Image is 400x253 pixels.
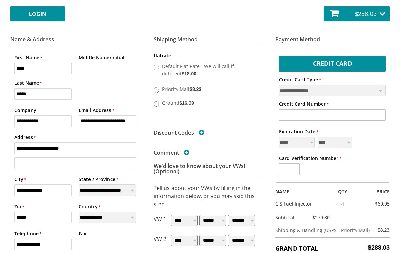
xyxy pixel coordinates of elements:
a: LOGIN [10,6,65,21]
h3: Comment [154,150,189,155]
h3: Payment Method [275,37,390,45]
label: Fax [79,230,86,237]
label: Telephone [14,230,41,237]
label: Zip [14,203,24,210]
label: State / Province [79,176,118,183]
label: Address [14,134,36,141]
h3: Discount Codes [154,130,204,135]
label: Credit Card Number [279,100,328,108]
label: Credit Card [279,56,386,70]
label: Card Verification Number [279,155,341,162]
p: VW 2 [154,235,166,248]
label: Email Address [79,106,114,114]
span: $288.03 [355,11,377,17]
label: Expiration Date [279,128,318,135]
span: $8.23 [189,86,201,92]
div: QTY [333,188,353,195]
h5: Grand Total [275,244,390,252]
label: First Name [14,54,42,61]
label: Company [14,106,36,114]
div: $69.95 [353,200,395,207]
div: PRICE [353,188,395,195]
h3: We'd love to know about your VWs! (Optional) [154,163,261,177]
span: $18.00 [182,71,196,76]
div: Subtotal [270,214,310,221]
p: Tell us about your VWs by filling in the information below, or you may skip this step [154,184,261,208]
label: Priority Mail [160,83,255,94]
div: $279.80 [310,214,330,221]
label: Country [79,203,100,210]
label: Last Name [14,79,42,86]
label: City [14,176,26,183]
td: Shipping & Handling (USPS - Priority Mail) [275,223,374,237]
label: Default Flat Rate - We will call if different [160,61,255,78]
span: $16.09 [179,100,194,106]
h3: Name & Address [10,37,140,45]
label: Middle Name/Initial [79,54,124,61]
span: $8.23 [378,227,389,233]
div: 4 [333,200,353,207]
dt: flatrate [154,52,261,59]
div: CIS Fuel Injector [270,200,333,207]
label: Ground [160,97,255,108]
span: $288.03 [368,244,390,251]
label: Credit Card Type [279,76,321,83]
p: VW 1 [154,215,166,228]
div: NAME [270,188,333,195]
h3: Shipping Method [154,37,261,45]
